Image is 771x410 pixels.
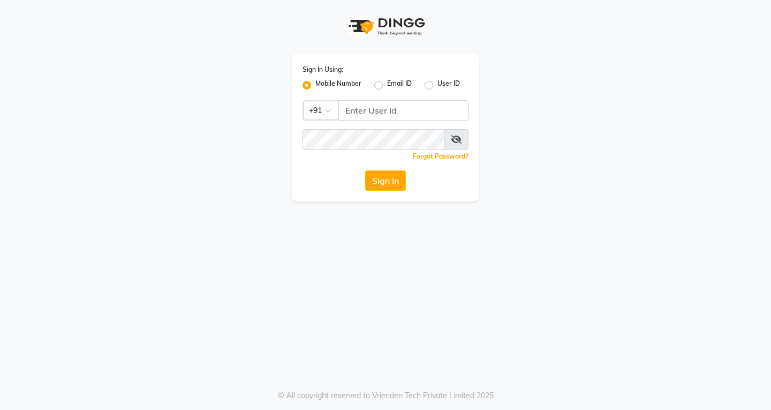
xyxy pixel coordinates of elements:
label: Email ID [387,79,412,92]
img: logo1.svg [343,11,428,42]
label: User ID [437,79,460,92]
label: Mobile Number [315,79,361,92]
input: Username [303,129,444,150]
input: Username [338,100,468,121]
label: Sign In Using: [303,65,343,74]
a: Forgot Password? [413,152,468,160]
button: Sign In [365,170,406,191]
